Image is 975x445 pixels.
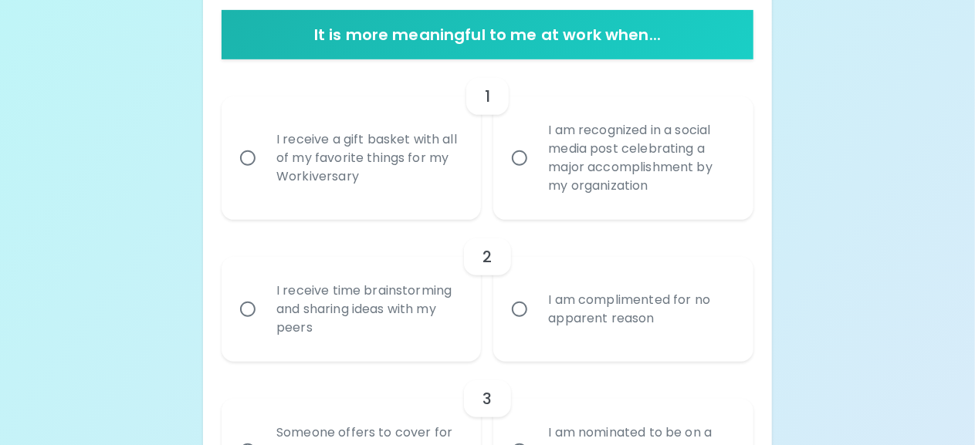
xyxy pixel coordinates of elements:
div: I receive time brainstorming and sharing ideas with my peers [264,263,472,356]
h6: 2 [482,244,492,269]
h6: It is more meaningful to me at work when... [228,22,747,47]
div: I receive a gift basket with all of my favorite things for my Workiversary [264,112,472,204]
div: I am complimented for no apparent reason [536,272,744,346]
div: choice-group-check [222,59,753,220]
div: I am recognized in a social media post celebrating a major accomplishment by my organization [536,103,744,214]
div: choice-group-check [222,220,753,362]
h6: 1 [485,84,490,109]
h6: 3 [482,386,492,411]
